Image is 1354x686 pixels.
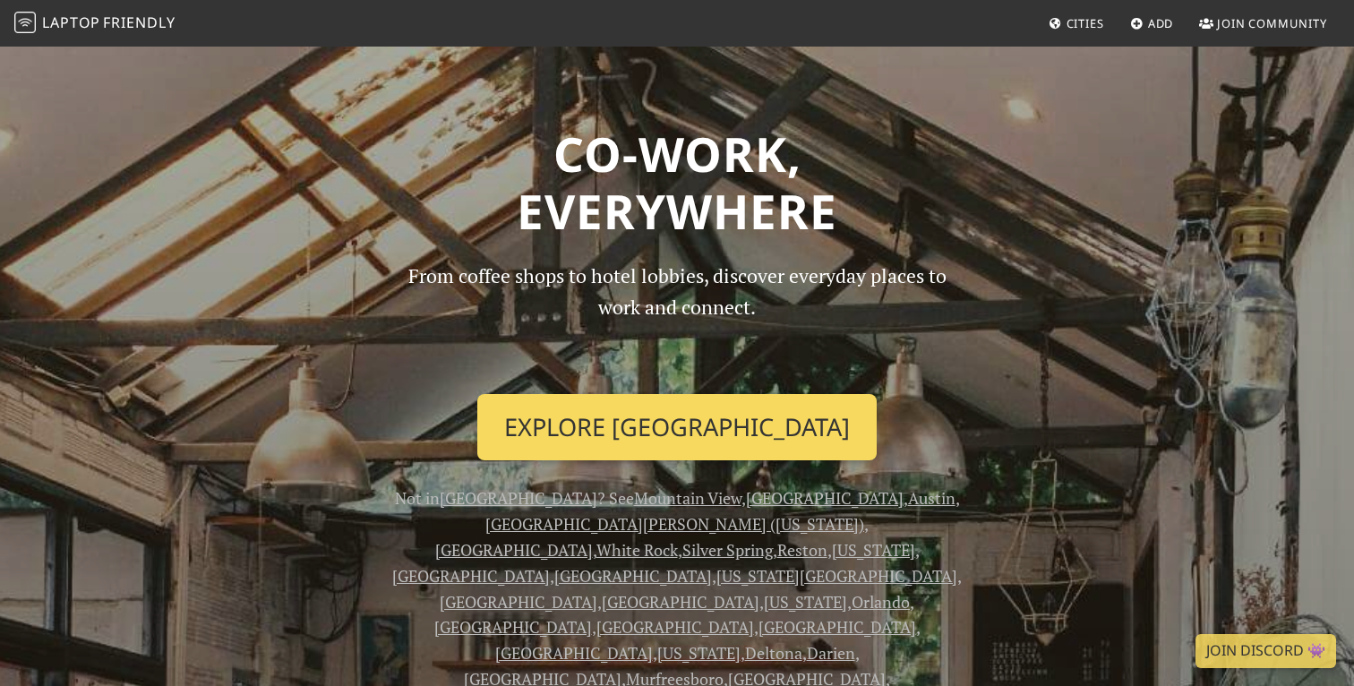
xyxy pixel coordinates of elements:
a: Orlando [852,591,910,613]
a: [GEOGRAPHIC_DATA] [495,642,653,664]
a: [GEOGRAPHIC_DATA] [440,591,597,613]
a: Austin [908,487,956,509]
a: [GEOGRAPHIC_DATA] [596,616,754,638]
a: LaptopFriendly LaptopFriendly [14,8,176,39]
a: Deltona [745,642,802,664]
span: Cities [1067,15,1104,31]
a: Mountain View [634,487,741,509]
h1: Co-work, Everywhere [97,125,1257,239]
span: Join Community [1217,15,1327,31]
a: [GEOGRAPHIC_DATA] [602,591,759,613]
a: [GEOGRAPHIC_DATA] [554,565,712,587]
a: Reston [777,539,827,561]
span: Friendly [103,13,175,32]
a: [US_STATE] [764,591,847,613]
a: [GEOGRAPHIC_DATA] [758,616,916,638]
span: Laptop [42,13,100,32]
a: [US_STATE][GEOGRAPHIC_DATA] [716,565,957,587]
a: Join Discord 👾 [1195,634,1336,668]
a: [GEOGRAPHIC_DATA] [440,487,597,509]
a: [GEOGRAPHIC_DATA] [435,539,593,561]
a: Add [1123,7,1181,39]
a: Explore [GEOGRAPHIC_DATA] [477,394,877,460]
a: [US_STATE] [657,642,741,664]
a: Join Community [1192,7,1334,39]
p: From coffee shops to hotel lobbies, discover everyday places to work and connect. [392,261,962,380]
a: Darien [807,642,855,664]
a: [GEOGRAPHIC_DATA] [434,616,592,638]
a: [US_STATE] [832,539,915,561]
a: Cities [1041,7,1111,39]
a: [GEOGRAPHIC_DATA][PERSON_NAME] ([US_STATE]) [485,513,864,535]
a: [GEOGRAPHIC_DATA] [746,487,904,509]
a: White Rock [596,539,678,561]
a: Silver Spring [682,539,773,561]
a: [GEOGRAPHIC_DATA] [392,565,550,587]
span: Add [1148,15,1174,31]
img: LaptopFriendly [14,12,36,33]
